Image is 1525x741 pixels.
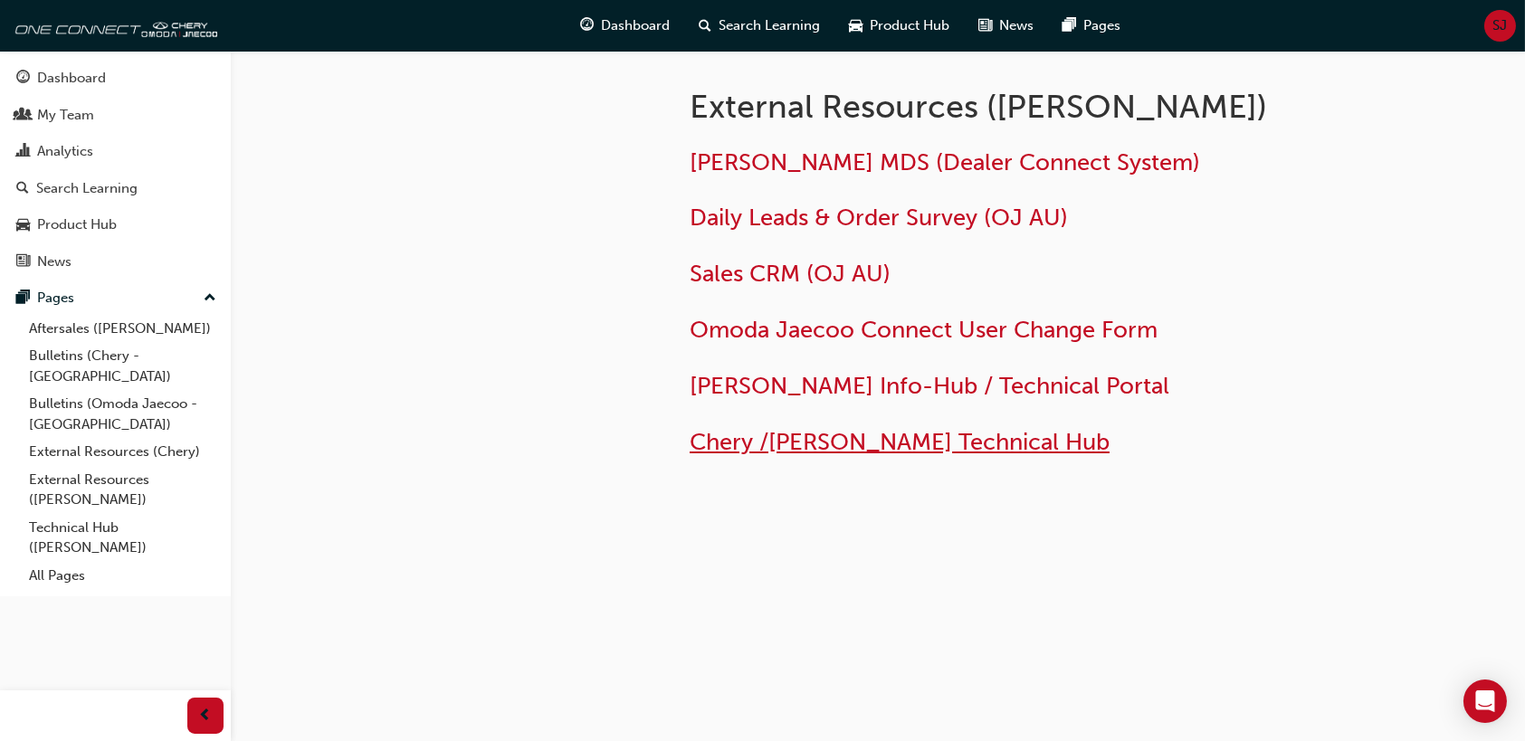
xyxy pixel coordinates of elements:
span: guage-icon [581,14,595,37]
a: news-iconNews [965,7,1049,44]
a: All Pages [22,562,224,590]
a: Product Hub [7,208,224,242]
div: My Team [37,105,94,126]
a: pages-iconPages [1049,7,1136,44]
div: Pages [37,288,74,309]
a: guage-iconDashboard [567,7,685,44]
span: guage-icon [16,71,30,87]
span: news-icon [979,14,993,37]
a: Chery /[PERSON_NAME] Technical Hub [690,428,1110,456]
span: car-icon [850,14,863,37]
div: Dashboard [37,68,106,89]
span: Pages [1084,15,1121,36]
button: Pages [7,281,224,315]
a: search-iconSearch Learning [685,7,835,44]
span: people-icon [16,108,30,124]
span: search-icon [700,14,712,37]
span: search-icon [16,181,29,197]
a: External Resources (Chery) [22,438,224,466]
span: Product Hub [871,15,950,36]
a: Omoda Jaecoo Connect User Change Form [690,316,1158,344]
a: Sales CRM (OJ AU) [690,260,891,288]
a: Daily Leads & Order Survey (OJ AU) [690,204,1068,232]
a: [PERSON_NAME] MDS (Dealer Connect System) [690,148,1200,176]
button: DashboardMy TeamAnalyticsSearch LearningProduct HubNews [7,58,224,281]
img: oneconnect [9,7,217,43]
a: car-iconProduct Hub [835,7,965,44]
span: up-icon [204,287,216,310]
span: chart-icon [16,144,30,160]
div: Search Learning [36,178,138,199]
a: Bulletins (Omoda Jaecoo - [GEOGRAPHIC_DATA]) [22,390,224,438]
div: Analytics [37,141,93,162]
a: Dashboard [7,62,224,95]
button: SJ [1484,10,1516,42]
div: Open Intercom Messenger [1463,679,1507,723]
a: My Team [7,99,224,132]
span: Dashboard [602,15,671,36]
a: Analytics [7,135,224,168]
div: Product Hub [37,214,117,235]
a: Technical Hub ([PERSON_NAME]) [22,514,224,562]
a: External Resources ([PERSON_NAME]) [22,466,224,514]
span: car-icon [16,217,30,233]
h1: External Resources ([PERSON_NAME]) [690,87,1283,127]
a: [PERSON_NAME] Info-Hub / Technical Portal [690,372,1169,400]
a: Search Learning [7,172,224,205]
span: Search Learning [720,15,821,36]
span: pages-icon [1063,14,1077,37]
span: news-icon [16,254,30,271]
span: News [1000,15,1034,36]
div: News [37,252,71,272]
span: prev-icon [199,705,213,727]
a: News [7,245,224,279]
span: pages-icon [16,290,30,307]
a: Bulletins (Chery - [GEOGRAPHIC_DATA]) [22,342,224,390]
span: SJ [1493,15,1508,36]
a: Aftersales ([PERSON_NAME]) [22,315,224,343]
